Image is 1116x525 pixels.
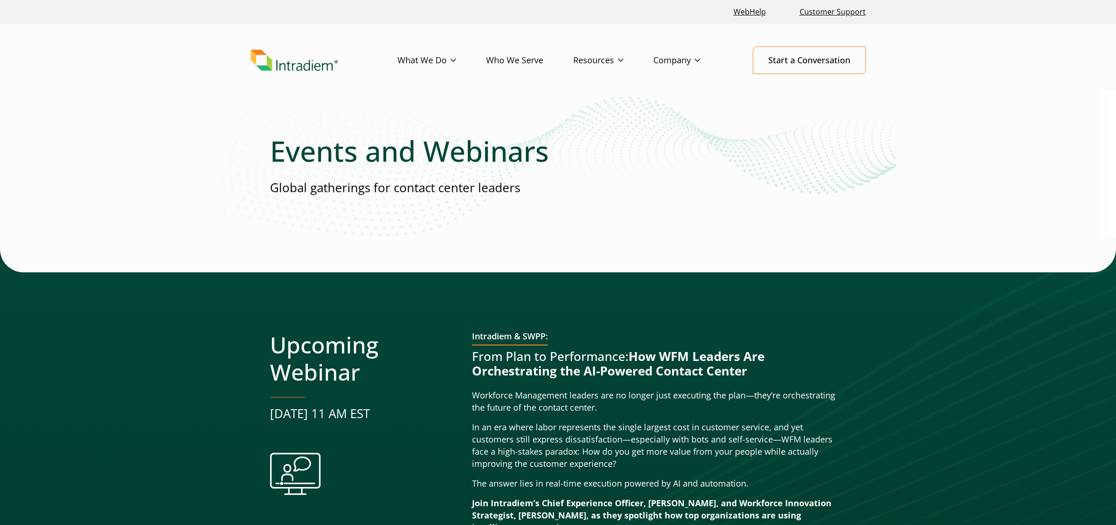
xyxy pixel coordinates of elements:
a: Customer Support [796,2,869,22]
a: Who We Serve [486,47,573,74]
h2: Upcoming Webinar [270,331,457,385]
strong: How WFM Leaders Are Orchestrating the AI-Powered Contact Center [472,348,764,379]
p: Workforce Management leaders are no longer just executing the plan—they’re orchestrating the futu... [472,390,846,414]
h3: From Plan to Performance: [472,349,846,378]
a: Link opens in a new window [730,2,770,22]
a: Link to homepage of Intradiem [251,50,397,71]
p: In an era where labor represents the single largest cost in customer service, and yet customers s... [472,421,846,470]
img: Intradiem [251,50,338,71]
a: Start a Conversation [753,46,866,74]
h1: Events and Webinars [270,134,846,168]
p: The answer lies in real-time execution powered by AI and automation. [472,478,846,490]
p: Global gatherings for contact center leaders [270,179,846,196]
a: Company [653,47,730,74]
a: What We Do [397,47,486,74]
h3: Intradiem & SWPP: [472,331,548,345]
a: Resources [573,47,653,74]
p: [DATE] 11 AM EST [270,405,457,422]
